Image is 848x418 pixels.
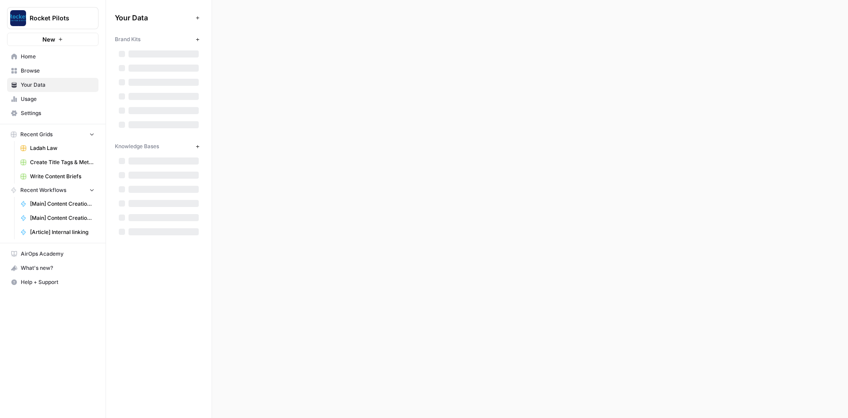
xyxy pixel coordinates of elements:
span: Your Data [21,81,95,89]
span: Usage [21,95,95,103]
button: New [7,33,98,46]
a: AirOps Academy [7,247,98,261]
a: [Article] Internal linking [16,225,98,239]
span: Rocket Pilots [30,14,83,23]
span: Ladah Law [30,144,95,152]
span: [Article] Internal linking [30,228,95,236]
div: What's new? [8,261,98,275]
a: Usage [7,92,98,106]
a: Ladah Law [16,141,98,155]
a: Home [7,50,98,64]
span: Recent Workflows [20,186,66,194]
span: Home [21,53,95,61]
span: Your Data [115,12,192,23]
span: New [42,35,55,44]
span: Recent Grids [20,130,53,138]
span: Create Title Tags & Meta Descriptions for Page [30,158,95,166]
span: Browse [21,67,95,75]
a: Your Data [7,78,98,92]
a: Write Content Briefs [16,169,98,184]
a: [Main] Content Creation Brief [16,211,98,225]
span: Help + Support [21,278,95,286]
button: Recent Grids [7,128,98,141]
button: What's new? [7,261,98,275]
button: Workspace: Rocket Pilots [7,7,98,29]
a: [Main] Content Creation Article [16,197,98,211]
a: Create Title Tags & Meta Descriptions for Page [16,155,98,169]
a: Browse [7,64,98,78]
span: [Main] Content Creation Brief [30,214,95,222]
span: Write Content Briefs [30,173,95,180]
span: Knowledge Bases [115,142,159,150]
span: AirOps Academy [21,250,95,258]
button: Help + Support [7,275,98,289]
span: Settings [21,109,95,117]
button: Recent Workflows [7,184,98,197]
span: [Main] Content Creation Article [30,200,95,208]
a: Settings [7,106,98,120]
img: Rocket Pilots Logo [10,10,26,26]
span: Brand Kits [115,35,140,43]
